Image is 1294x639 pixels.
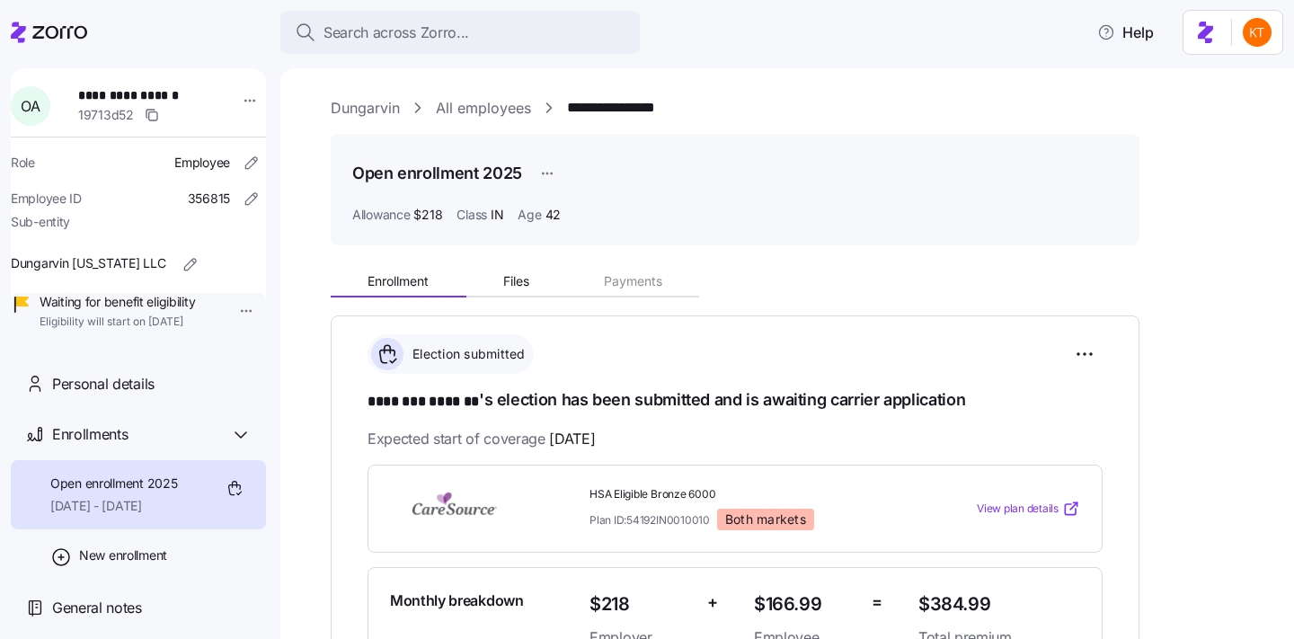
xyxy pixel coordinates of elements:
button: Help [1083,14,1168,50]
span: New enrollment [79,546,167,564]
a: View plan details [977,500,1080,518]
span: Search across Zorro... [323,22,469,44]
span: Open enrollment 2025 [50,475,177,493]
span: Personal details [52,373,155,395]
span: Election submitted [407,345,526,363]
span: Expected start of coverage [368,428,595,450]
span: Role [11,154,35,172]
button: Search across Zorro... [280,11,640,54]
span: Payments [604,275,662,288]
span: [DATE] [549,428,595,450]
span: Enrollment [368,275,429,288]
span: HSA Eligible Bronze 6000 [589,487,904,502]
span: $218 [589,590,693,619]
span: Both markets [725,511,806,528]
h1: 's election has been submitted and is awaiting carrier application [368,388,1103,413]
span: Allowance [352,206,410,224]
span: 42 [545,206,561,224]
img: aad2ddc74cf02b1998d54877cdc71599 [1243,18,1272,47]
span: Waiting for benefit eligibility [40,293,195,311]
span: Employee [174,154,230,172]
span: Dungarvin [US_STATE] LLC [11,254,165,272]
span: Eligibility will start on [DATE] [40,315,195,330]
span: Files [503,275,529,288]
span: $384.99 [918,590,1080,619]
span: View plan details [977,501,1059,518]
span: Plan ID: 54192IN0010010 [589,512,710,528]
span: $166.99 [754,590,857,619]
span: 356815 [188,190,230,208]
span: General notes [52,597,142,619]
span: Age [518,206,541,224]
span: Monthly breakdown [390,590,524,612]
span: Help [1097,22,1154,43]
a: Dungarvin [331,97,400,120]
span: = [872,590,882,616]
span: Employee ID [11,190,82,208]
span: + [707,590,718,616]
span: IN [491,206,503,224]
img: CareSource [390,488,519,529]
span: Enrollments [52,423,128,446]
span: Class [456,206,487,224]
span: Sub-entity [11,213,70,231]
span: 19713d52 [78,106,134,124]
span: [DATE] - [DATE] [50,497,177,515]
h1: Open enrollment 2025 [352,162,522,184]
span: O A [21,99,40,113]
a: All employees [436,97,531,120]
span: $218 [413,206,442,224]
